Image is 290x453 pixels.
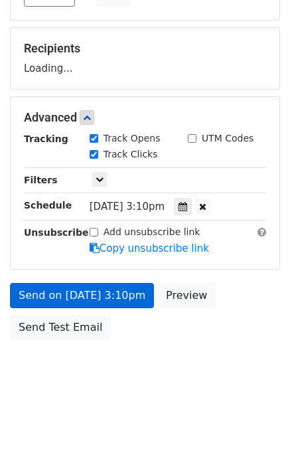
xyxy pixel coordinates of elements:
a: Copy unsubscribe link [90,242,209,254]
a: Preview [157,283,216,308]
iframe: Chat Widget [224,389,290,453]
strong: Tracking [24,134,68,144]
div: Loading... [24,41,266,76]
strong: Schedule [24,200,72,211]
strong: Filters [24,175,58,185]
h5: Advanced [24,110,266,125]
label: Add unsubscribe link [104,225,200,239]
label: Track Clicks [104,147,158,161]
h5: Recipients [24,41,266,56]
strong: Unsubscribe [24,227,89,238]
label: UTM Codes [202,132,254,145]
span: [DATE] 3:10pm [90,201,165,213]
label: Track Opens [104,132,161,145]
a: Send on [DATE] 3:10pm [10,283,154,308]
a: Send Test Email [10,315,111,340]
